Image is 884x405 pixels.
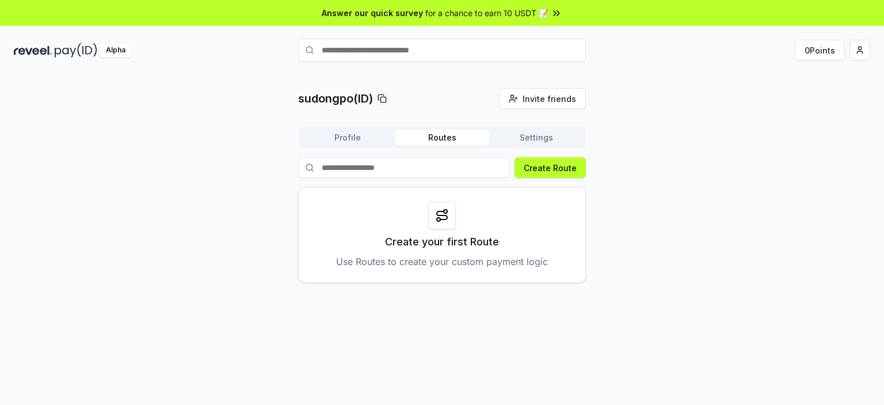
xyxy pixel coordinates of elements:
[499,88,586,109] button: Invite friends
[425,7,548,19] span: for a chance to earn 10 USDT 📝
[795,40,845,60] button: 0Points
[298,90,373,107] p: sudongpo(ID)
[336,255,548,268] p: Use Routes to create your custom payment logic
[300,130,395,146] button: Profile
[385,234,499,250] p: Create your first Route
[395,130,489,146] button: Routes
[489,130,584,146] button: Settings
[515,157,586,178] button: Create Route
[55,43,97,58] img: pay_id
[100,43,132,58] div: Alpha
[523,93,576,105] span: Invite friends
[14,43,52,58] img: reveel_dark
[322,7,423,19] span: Answer our quick survey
